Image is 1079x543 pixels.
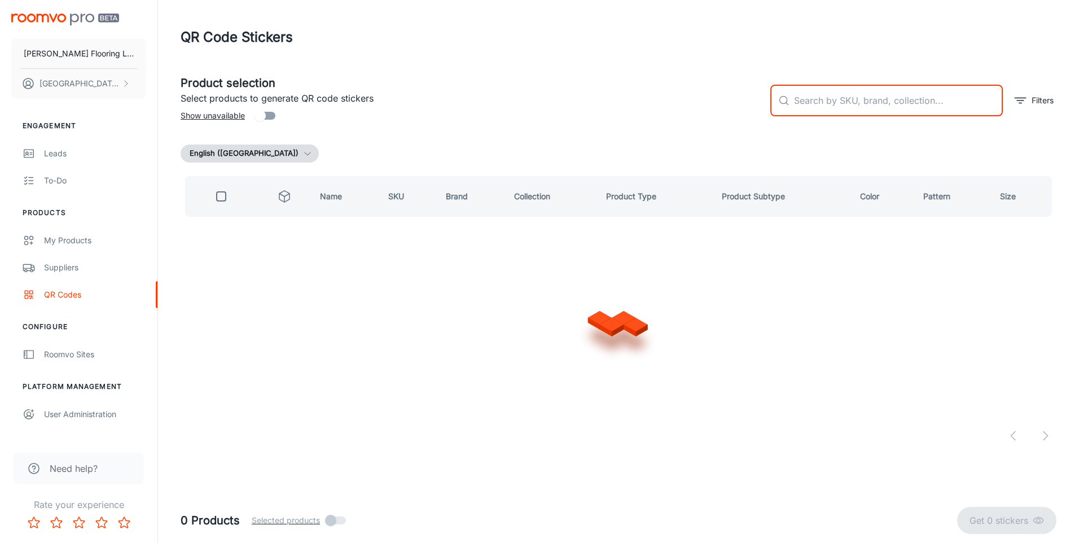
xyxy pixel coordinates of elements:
p: Rate your experience [9,498,148,511]
th: Product Type [597,176,713,217]
th: Pattern [914,176,991,217]
img: Roomvo PRO Beta [11,14,119,25]
span: Need help? [50,462,98,475]
span: Show unavailable [181,110,245,122]
button: filter [1012,91,1056,110]
button: [GEOGRAPHIC_DATA] [PERSON_NAME] [11,69,146,98]
button: [PERSON_NAME] Flooring LLC [11,39,146,68]
h1: QR Code Stickers [181,27,293,47]
p: [GEOGRAPHIC_DATA] [PERSON_NAME] [40,77,119,90]
h5: Product selection [181,75,761,91]
th: Color [851,176,914,217]
div: Leads [44,147,146,160]
input: Search by SKU, brand, collection... [794,85,1003,116]
p: Filters [1032,94,1054,107]
div: QR Codes [44,288,146,301]
div: Suppliers [44,261,146,274]
div: My Products [44,234,146,247]
th: Brand [437,176,505,217]
p: Select products to generate QR code stickers [181,91,761,105]
button: English ([GEOGRAPHIC_DATA]) [181,144,319,163]
div: To-do [44,174,146,187]
th: Product Subtype [713,176,851,217]
th: Name [311,176,379,217]
div: User Administration [44,408,146,421]
th: SKU [379,176,437,217]
p: [PERSON_NAME] Flooring LLC [24,47,134,60]
th: Collection [505,176,597,217]
div: Roomvo Sites [44,348,146,361]
th: Size [991,176,1056,217]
